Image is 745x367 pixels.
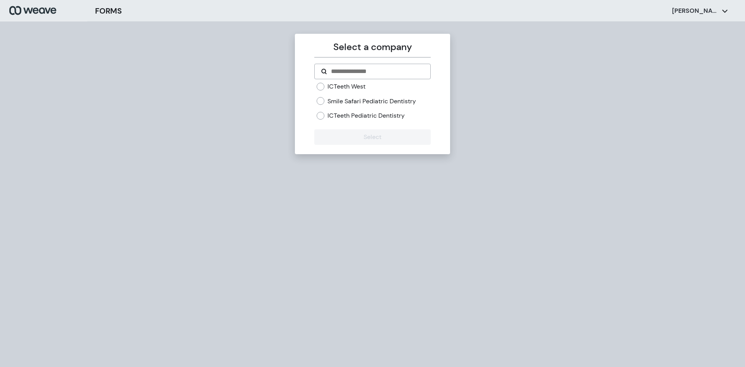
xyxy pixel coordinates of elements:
[672,7,719,15] p: [PERSON_NAME]
[327,97,416,106] label: Smile Safari Pediatric Dentistry
[95,5,122,17] h3: FORMS
[314,40,430,54] p: Select a company
[330,67,424,76] input: Search
[327,111,405,120] label: ICTeeth Pediatric Dentistry
[327,82,366,91] label: ICTeeth West
[314,129,430,145] button: Select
